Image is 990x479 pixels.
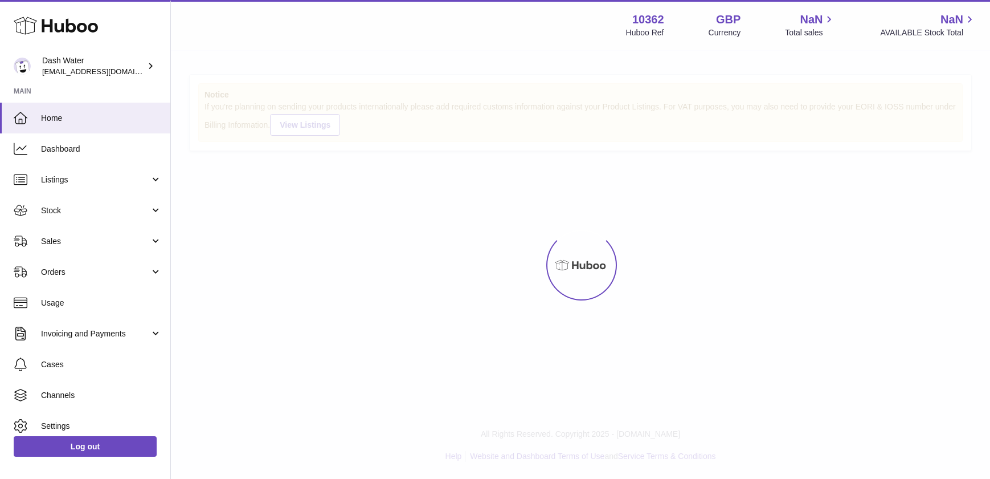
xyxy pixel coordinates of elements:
strong: GBP [716,12,741,27]
span: Home [41,113,162,124]
span: NaN [940,12,963,27]
span: [EMAIL_ADDRESS][DOMAIN_NAME] [42,67,167,76]
span: NaN [800,12,823,27]
div: Huboo Ref [626,27,664,38]
a: Log out [14,436,157,457]
span: Usage [41,298,162,308]
div: Currency [709,27,741,38]
a: NaN Total sales [785,12,836,38]
span: Invoicing and Payments [41,328,150,339]
span: Channels [41,390,162,401]
span: Orders [41,267,150,278]
strong: 10362 [632,12,664,27]
img: orders@dash-water.com [14,58,31,75]
span: Total sales [785,27,836,38]
span: AVAILABLE Stock Total [880,27,976,38]
span: Dashboard [41,144,162,155]
span: Settings [41,421,162,432]
span: Stock [41,205,150,216]
span: Cases [41,359,162,370]
span: Sales [41,236,150,247]
a: NaN AVAILABLE Stock Total [880,12,976,38]
div: Dash Water [42,55,145,77]
span: Listings [41,174,150,185]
